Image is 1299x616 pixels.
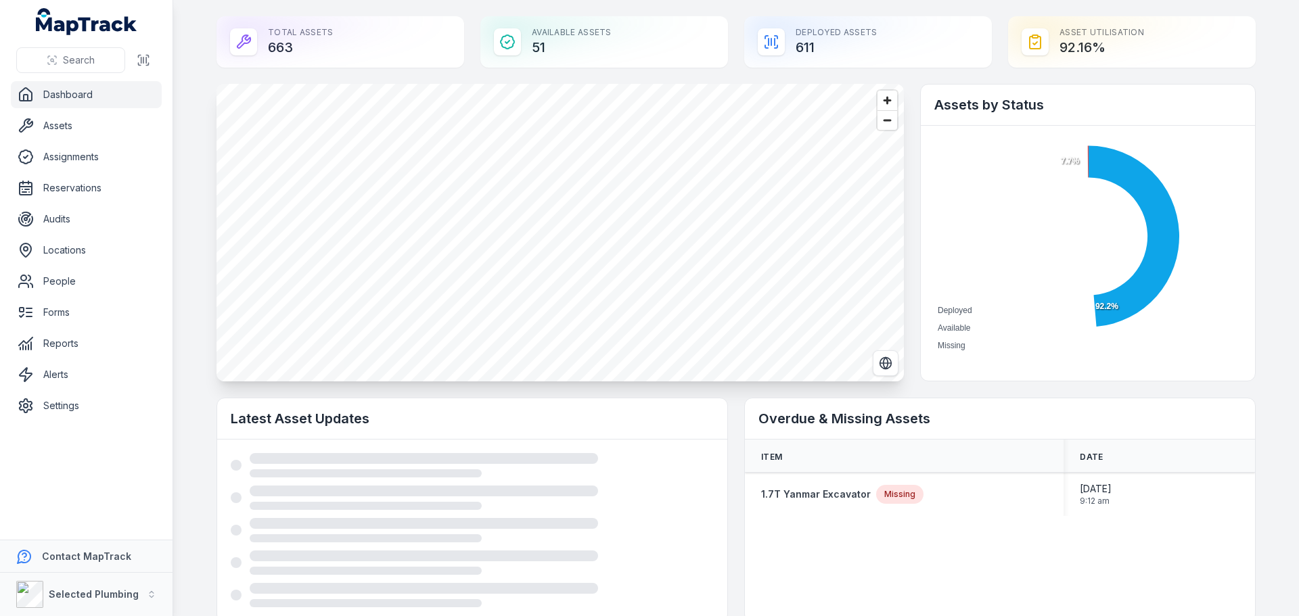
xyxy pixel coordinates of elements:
a: People [11,268,162,295]
h2: Overdue & Missing Assets [758,409,1241,428]
span: Date [1080,452,1103,463]
a: Settings [11,392,162,419]
a: Dashboard [11,81,162,108]
h2: Assets by Status [934,95,1241,114]
button: Switch to Satellite View [873,350,898,376]
a: Locations [11,237,162,264]
h2: Latest Asset Updates [231,409,714,428]
a: Forms [11,299,162,326]
button: Search [16,47,125,73]
a: Audits [11,206,162,233]
a: Assignments [11,143,162,170]
span: Search [63,53,95,67]
span: Deployed [938,306,972,315]
a: Assets [11,112,162,139]
span: Item [761,452,782,463]
a: Reservations [11,174,162,202]
a: 1.7T Yanmar Excavator [761,488,871,501]
strong: Selected Plumbing [49,588,139,600]
a: Reports [11,330,162,357]
time: 8/20/2025, 9:12:07 AM [1080,482,1112,506]
span: [DATE] [1080,482,1112,496]
a: MapTrack [36,8,137,35]
button: Zoom in [878,91,897,110]
span: 9:12 am [1080,496,1112,506]
strong: Contact MapTrack [42,550,131,562]
span: Available [938,323,970,333]
button: Zoom out [878,110,897,130]
a: Alerts [11,361,162,388]
span: Missing [938,341,965,350]
canvas: Map [216,84,904,381]
div: Missing [876,485,924,504]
